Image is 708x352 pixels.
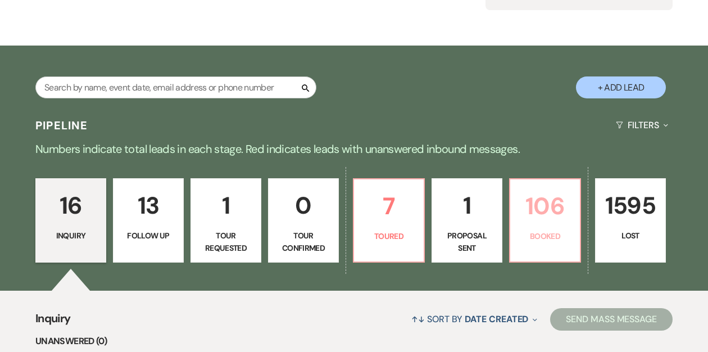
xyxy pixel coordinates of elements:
p: Lost [602,229,659,242]
input: Search by name, event date, email address or phone number [35,76,316,98]
p: 16 [43,187,99,224]
button: + Add Lead [576,76,666,98]
button: Sort By Date Created [407,304,542,334]
p: Tour Confirmed [275,229,332,255]
a: 13Follow Up [113,178,184,263]
p: 1 [439,187,495,224]
p: Inquiry [43,229,99,242]
a: 0Tour Confirmed [268,178,339,263]
p: Tour Requested [198,229,254,255]
a: 7Toured [353,178,425,263]
p: Follow Up [120,229,176,242]
span: ↑↓ [411,313,425,325]
p: 13 [120,187,176,224]
span: Date Created [465,313,528,325]
p: 7 [361,187,417,225]
p: Booked [517,230,573,242]
span: Inquiry [35,310,71,334]
h3: Pipeline [35,118,88,133]
a: 16Inquiry [35,178,106,263]
p: Toured [361,230,417,242]
p: Proposal Sent [439,229,495,255]
a: 1595Lost [595,178,666,263]
p: 1 [198,187,254,224]
button: Filters [611,110,673,140]
p: 0 [275,187,332,224]
a: 1Tour Requested [190,178,261,263]
a: 1Proposal Sent [432,178,502,263]
p: 1595 [602,187,659,224]
button: Send Mass Message [550,308,673,331]
a: 106Booked [509,178,581,263]
li: Unanswered (0) [35,334,673,349]
p: 106 [517,187,573,225]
